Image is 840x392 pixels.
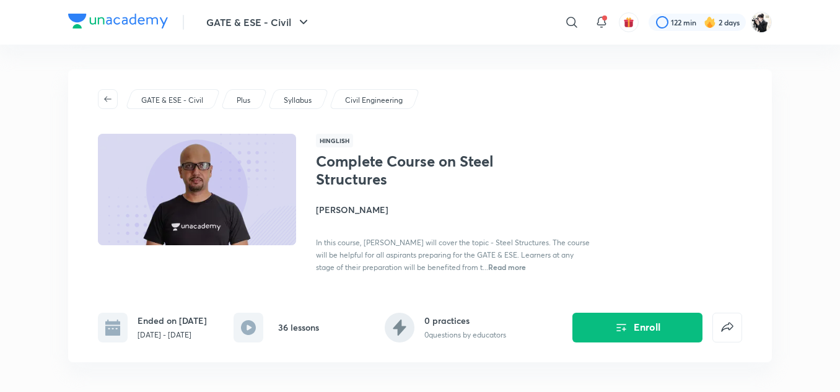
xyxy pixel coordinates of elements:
a: GATE & ESE - Civil [139,95,206,106]
img: Thumbnail [96,133,298,246]
h6: Ended on [DATE] [138,314,207,327]
img: streak [704,16,716,28]
h6: 36 lessons [278,321,319,334]
span: Read more [488,262,526,272]
h1: Complete Course on Steel Structures [316,152,518,188]
button: false [712,313,742,342]
img: Lucky verma [751,12,772,33]
button: Enroll [572,313,702,342]
img: Company Logo [68,14,168,28]
img: avatar [623,17,634,28]
button: GATE & ESE - Civil [199,10,318,35]
span: Hinglish [316,134,353,147]
p: [DATE] - [DATE] [138,329,207,341]
a: Civil Engineering [343,95,405,106]
a: Syllabus [282,95,314,106]
p: GATE & ESE - Civil [141,95,203,106]
h6: 0 practices [424,314,506,327]
span: In this course, [PERSON_NAME] will cover the topic - Steel Structures. The course will be helpful... [316,238,590,272]
a: Company Logo [68,14,168,32]
p: Civil Engineering [345,95,403,106]
h4: [PERSON_NAME] [316,203,593,216]
a: Plus [235,95,253,106]
p: Syllabus [284,95,312,106]
p: Plus [237,95,250,106]
button: avatar [619,12,639,32]
p: 0 questions by educators [424,329,506,341]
